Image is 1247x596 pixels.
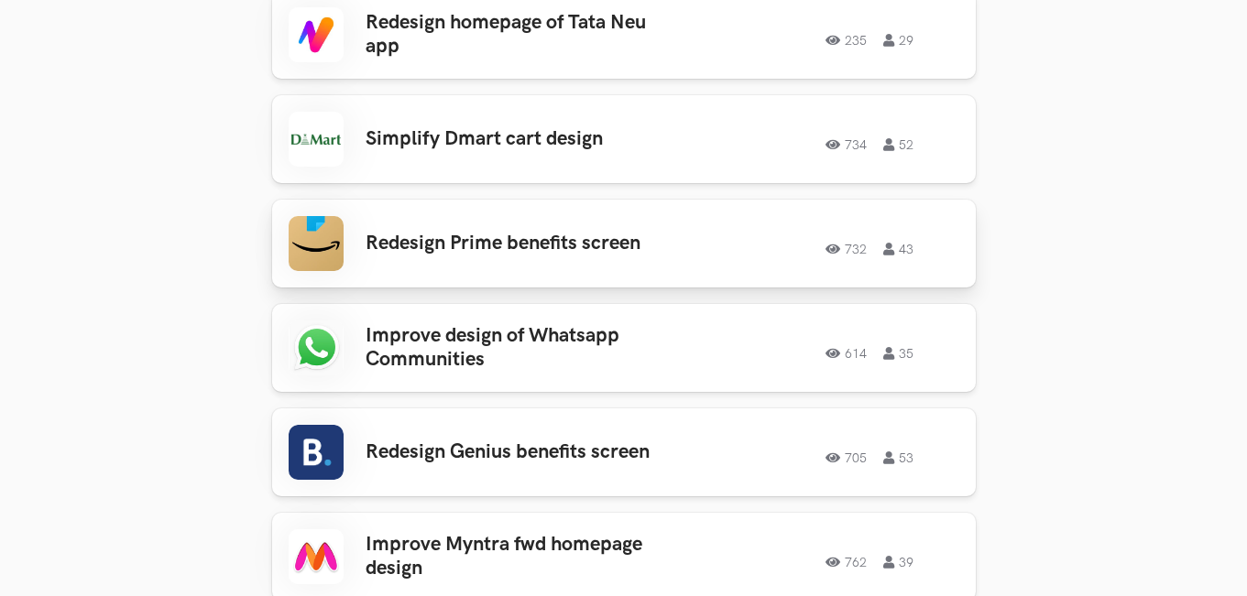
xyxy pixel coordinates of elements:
a: Improve design of Whatsapp Communities 614 35 [272,304,976,392]
span: 614 [826,347,867,360]
a: Redesign Genius benefits screen 705 53 [272,408,976,496]
span: 39 [883,556,913,569]
span: 52 [883,138,913,151]
span: 732 [826,243,867,255]
span: 43 [883,243,913,255]
a: Simplify Dmart cart design 734 52 [272,95,976,183]
span: 734 [826,138,867,151]
span: 35 [883,347,913,360]
span: 235 [826,34,867,47]
h3: Redesign Genius benefits screen [366,440,651,464]
h3: Simplify Dmart cart design [366,127,651,151]
span: 762 [826,556,867,569]
h3: Redesign homepage of Tata Neu app [366,11,651,60]
span: 29 [883,34,913,47]
h3: Improve Myntra fwd homepage design [366,533,651,581]
span: 53 [883,451,913,464]
h3: Redesign Prime benefits screen [366,232,651,255]
a: Redesign Prime benefits screen 732 43 [272,200,976,287]
span: 705 [826,451,867,464]
h3: Improve design of Whatsapp Communities [366,324,651,373]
